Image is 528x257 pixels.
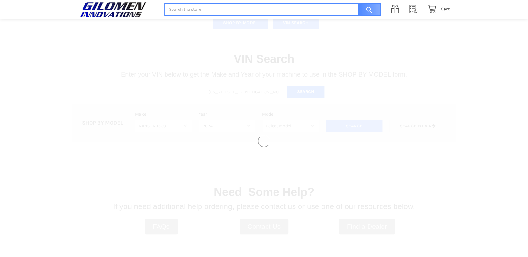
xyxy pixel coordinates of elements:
a: GILOMEN INNOVATIONS [78,2,158,17]
img: GILOMEN INNOVATIONS [78,2,148,17]
input: Search [355,3,381,16]
input: Search the store [164,3,381,16]
span: Cart [441,6,450,12]
a: Cart [424,5,450,13]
